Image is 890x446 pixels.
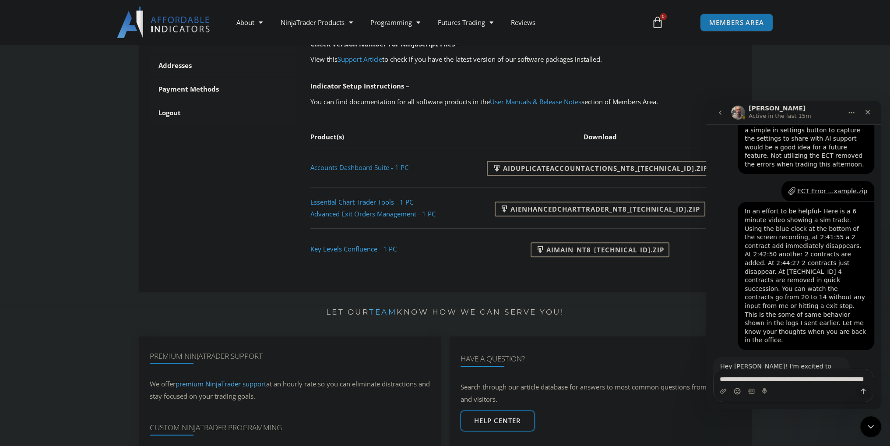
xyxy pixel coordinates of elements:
span: We offer [150,379,176,388]
a: Addresses [150,54,298,77]
a: MEMBERS AREA [700,14,773,32]
iframe: Intercom live chat [706,101,881,409]
a: Logout [150,102,298,124]
a: Help center [460,410,535,432]
a: team [369,308,397,316]
button: Upload attachment [14,287,21,294]
img: LogoAI | Affordable Indicators – NinjaTrader [117,7,211,38]
button: Start recording [56,287,63,294]
div: Jason says… [7,80,168,101]
a: AIMain_NT8_[TECHNICAL_ID].zip [531,242,669,257]
h4: Premium NinjaTrader Support [150,352,430,361]
a: 0 [638,10,677,35]
span: 0 [660,13,667,20]
span: MEMBERS AREA [709,19,764,26]
a: AIEnhancedChartTrader_NT8_[TECHNICAL_ID].zip [495,202,705,216]
a: Payment Methods [150,78,298,101]
b: Check Version Number For NinjaScript Files – [310,39,460,48]
p: You can find documentation for all software products in the section of Members Area. [310,96,741,108]
p: Search through our article database for answers to most common questions from customers and visit... [461,381,741,406]
span: Download [584,132,617,141]
div: ECT Error ...xample.zip [91,86,161,95]
p: Let our know how we can serve you! [139,305,752,319]
a: NinjaTrader Products [271,12,361,32]
a: Futures Trading [429,12,502,32]
div: Jason says… [7,101,168,256]
div: Hey [PERSON_NAME]! I'm excited to watch this! I appreciate your patience with me. Planning to act... [7,256,144,301]
button: Send a message… [150,283,164,297]
a: AIDuplicateAccountActions_NT8_[TECHNICAL_ID].zip [487,161,713,176]
div: Joel says… [7,256,168,317]
a: Support Article [338,55,382,64]
div: ECT Error ...xample.zip [75,80,168,100]
div: In an effort to be helpful- Here is a 6 minute video showing a sim trade. Using the blue clock at... [39,106,161,244]
iframe: Intercom live chat [860,416,881,437]
a: ECT Error ...xample.zip [82,85,161,95]
a: Advanced Exit Orders Management - 1 PC [310,209,436,218]
a: premium NinjaTrader support [176,379,266,388]
span: Help center [474,418,521,424]
a: About [228,12,271,32]
h4: Custom NinjaTrader Programming [150,423,430,432]
div: In an effort to be helpful- Here is a 6 minute video showing a sim trade. Using the blue clock at... [32,101,168,249]
a: Reviews [502,12,544,32]
textarea: Message… [7,269,168,283]
b: Indicator Setup Instructions – [310,81,409,90]
a: Programming [361,12,429,32]
span: at an hourly rate so you can eliminate distractions and stay focused on your trading goals. [150,379,430,400]
p: View this to check if you have the latest version of our software packages installed. [310,53,741,66]
h4: Have A Question? [461,354,741,363]
nav: Menu [228,12,641,32]
div: Hey [PERSON_NAME]! I'm excited to watch this! I appreciate your patience with me. Planning to act... [14,262,137,296]
span: Product(s) [310,132,344,141]
button: Gif picker [42,287,49,294]
a: Essential Chart Trader Tools - 1 PC [310,198,413,206]
a: Key Levels Confluence - 1 PC [310,244,397,253]
a: User Manuals & Release Notes [490,97,581,106]
a: Accounts Dashboard Suite - 1 PC [310,163,408,172]
button: Emoji picker [28,287,35,294]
